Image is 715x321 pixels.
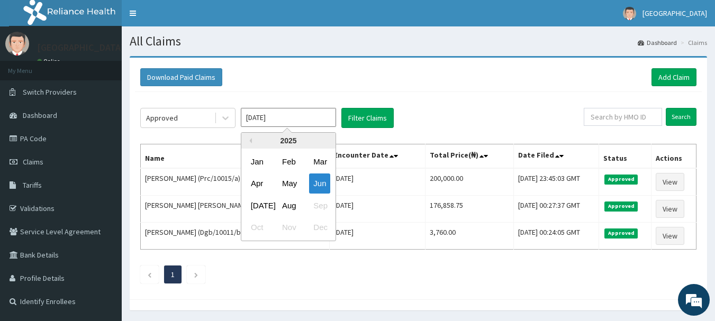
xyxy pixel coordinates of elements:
[247,152,268,171] div: Choose January 2025
[514,168,599,196] td: [DATE] 23:45:03 GMT
[604,228,638,238] span: Approved
[37,58,62,65] a: Online
[278,152,299,171] div: Choose February 2025
[514,196,599,223] td: [DATE] 00:27:37 GMT
[247,174,268,194] div: Choose April 2025
[23,157,43,167] span: Claims
[599,144,651,169] th: Status
[666,108,696,126] input: Search
[425,223,513,250] td: 3,760.00
[309,152,330,171] div: Choose March 2025
[247,138,252,143] button: Previous Year
[623,7,636,20] img: User Image
[130,34,707,48] h1: All Claims
[604,201,638,211] span: Approved
[141,196,330,223] td: [PERSON_NAME] [PERSON_NAME] (prn/10229/a)
[171,270,175,279] a: Page 1 is your current page
[425,144,513,169] th: Total Price(₦)
[584,108,662,126] input: Search by HMO ID
[678,38,707,47] li: Claims
[23,180,42,190] span: Tariffs
[23,87,77,97] span: Switch Providers
[642,8,707,18] span: [GEOGRAPHIC_DATA]
[61,94,146,201] span: We're online!
[309,174,330,194] div: Choose June 2025
[278,196,299,215] div: Choose August 2025
[241,133,336,149] div: 2025
[5,211,202,248] textarea: Type your message and hit 'Enter'
[141,144,330,169] th: Name
[20,53,43,79] img: d_794563401_company_1708531726252_794563401
[146,113,178,123] div: Approved
[141,168,330,196] td: [PERSON_NAME] (Prc/10015/a)
[656,173,684,191] a: View
[278,174,299,194] div: Choose May 2025
[651,144,696,169] th: Actions
[425,168,513,196] td: 200,000.00
[514,223,599,250] td: [DATE] 00:24:05 GMT
[514,144,599,169] th: Date Filed
[651,68,696,86] a: Add Claim
[638,38,677,47] a: Dashboard
[141,223,330,250] td: [PERSON_NAME] (Dgb/10011/b)
[604,175,638,184] span: Approved
[247,196,268,215] div: Choose July 2025
[241,108,336,127] input: Select Month and Year
[656,200,684,218] a: View
[140,68,222,86] button: Download Paid Claims
[425,196,513,223] td: 176,858.75
[37,43,124,52] p: [GEOGRAPHIC_DATA]
[23,111,57,120] span: Dashboard
[55,59,178,73] div: Chat with us now
[341,108,394,128] button: Filter Claims
[241,151,336,239] div: month 2025-06
[5,32,29,56] img: User Image
[656,227,684,245] a: View
[147,270,152,279] a: Previous page
[194,270,198,279] a: Next page
[174,5,199,31] div: Minimize live chat window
